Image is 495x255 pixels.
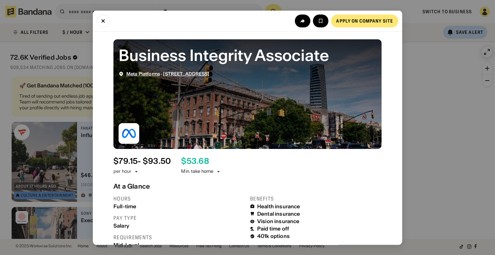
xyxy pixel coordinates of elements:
div: Pay type [113,214,245,221]
div: Health insurance [257,203,300,209]
div: Last updated [250,244,382,251]
div: Hours [113,195,245,202]
div: At a Glance [113,182,382,190]
div: Requirements [113,234,245,240]
a: [STREET_ADDRESS] [163,71,209,76]
div: per hour [113,168,131,175]
a: Apply on company site [331,14,398,27]
div: Mid-Level [113,242,245,248]
div: Vision insurance [257,218,300,224]
a: Meta Platforms [126,71,160,76]
div: Business Integrity Associate [119,44,376,66]
div: · [126,71,209,76]
div: Apply on company site [336,18,393,23]
div: $ 53.68 [181,156,209,166]
button: Close [97,14,110,27]
div: $ 79.15 - $93.50 [113,156,171,166]
div: Full-time [113,203,245,209]
div: Dental insurance [257,211,300,217]
img: Meta Platforms logo [119,123,139,143]
div: Benefits [250,195,382,202]
div: Min. take home [181,168,221,175]
div: Salary [113,222,245,229]
div: Paid time off [257,226,289,232]
div: 401k options [257,233,290,239]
